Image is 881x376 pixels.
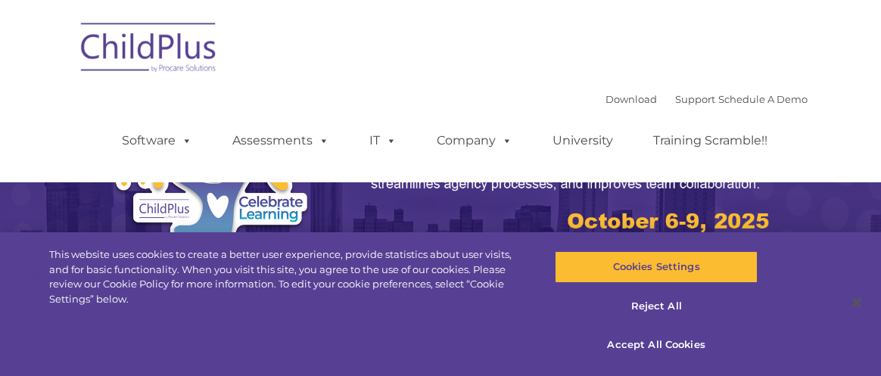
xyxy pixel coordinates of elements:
a: Training Scramble!! [638,126,783,156]
div: This website uses cookies to create a better user experience, provide statistics about user visit... [49,247,528,306]
button: Reject All [555,291,758,322]
button: Cookies Settings [555,251,758,283]
a: Company [422,126,528,156]
a: Support [675,93,715,105]
a: Software [107,126,207,156]
img: ChildPlus by Procare Solutions [73,12,225,88]
a: University [537,126,628,156]
button: Close [840,286,873,319]
a: Assessments [217,126,344,156]
a: Download [605,93,657,105]
a: Schedule A Demo [718,93,808,105]
button: Accept All Cookies [555,329,758,361]
font: | [605,93,808,105]
a: IT [354,126,412,156]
